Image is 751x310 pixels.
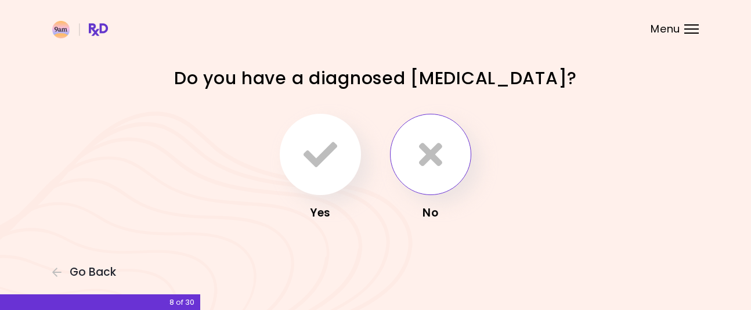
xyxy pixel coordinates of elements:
[651,24,680,34] span: Menu
[52,266,122,279] button: Go Back
[172,67,579,89] h1: Do you have a diagnosed [MEDICAL_DATA]?
[384,204,477,222] div: No
[274,204,367,222] div: Yes
[52,21,108,38] img: RxDiet
[70,266,116,279] span: Go Back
